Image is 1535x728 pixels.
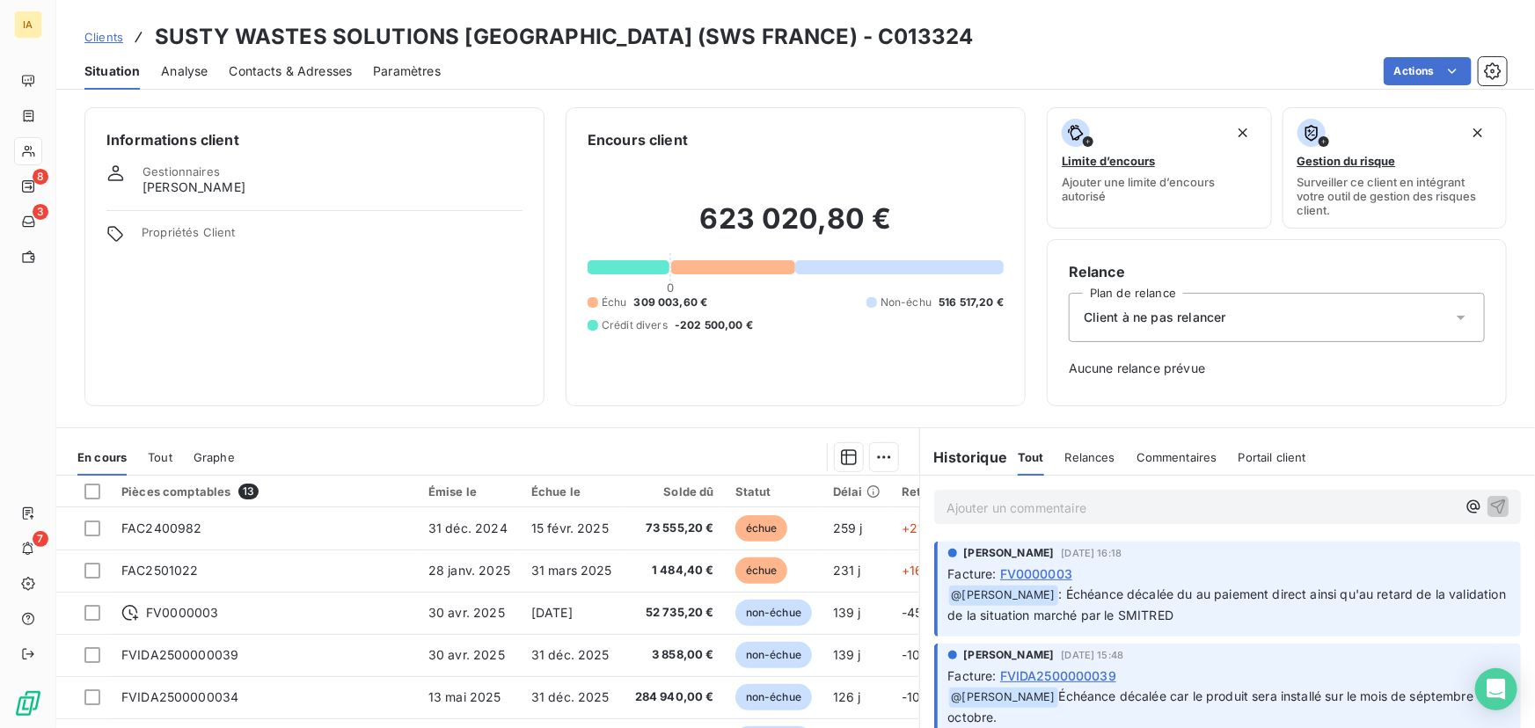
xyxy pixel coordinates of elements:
[902,484,958,499] div: Retard
[1065,450,1115,464] span: Relances
[735,642,812,668] span: non-échue
[902,605,929,620] span: -45 j
[634,295,708,310] span: 309 003,60 €
[84,30,123,44] span: Clients
[735,684,812,710] span: non-échue
[238,484,259,499] span: 13
[633,484,714,499] div: Solde dû
[920,447,1008,468] h6: Historique
[155,21,973,53] h3: SUSTY WASTES SOLUTIONS [GEOGRAPHIC_DATA] (SWS FRANCE) - C013324
[1069,360,1485,377] span: Aucune relance prévue
[121,563,199,578] span: FAC2501022
[531,484,612,499] div: Échue le
[1084,309,1226,326] span: Client à ne pas relancer
[1062,154,1155,168] span: Limite d’encours
[833,563,861,578] span: 231 j
[373,62,441,80] span: Paramètres
[667,280,674,295] span: 0
[428,521,508,535] span: 31 déc. 2024
[1239,450,1306,464] span: Portail client
[428,484,510,499] div: Émise le
[949,688,1058,708] span: @ [PERSON_NAME]
[531,689,610,704] span: 31 déc. 2025
[833,521,863,535] span: 259 j
[735,557,788,584] span: échue
[948,666,997,685] span: Facture :
[948,564,997,583] span: Facture :
[588,201,1004,254] h2: 623 020,80 €
[1475,668,1517,710] div: Open Intercom Messenger
[14,11,42,39] div: IA
[902,689,935,704] span: -106 j
[588,129,688,150] h6: Encours client
[84,28,123,46] a: Clients
[146,604,218,622] span: FV0000003
[1000,564,1072,583] span: FV0000003
[33,169,48,185] span: 8
[948,688,1495,724] span: Échéance décalée car le produit sera installé sur le mois de séptembre ou octobre.
[735,484,812,499] div: Statut
[143,164,220,178] span: Gestionnaires
[939,295,1004,310] span: 516 517,20 €
[1297,175,1493,217] span: Surveiller ce client en intégrant votre outil de gestion des risques client.
[14,689,42,717] img: Logo LeanPay
[1283,107,1508,229] button: Gestion du risqueSurveiller ce client en intégrant votre outil de gestion des risques client.
[121,689,238,704] span: FVIDA2500000034
[531,605,573,620] span: [DATE]
[633,646,714,664] span: 3 858,00 €
[428,647,505,662] span: 30 avr. 2025
[428,605,505,620] span: 30 avr. 2025
[33,204,48,220] span: 3
[964,647,1055,663] span: [PERSON_NAME]
[531,563,612,578] span: 31 mars 2025
[948,586,1510,622] span: : Échéance décalée du au paiement direct ainsi qu'au retard de la validation de la situation marc...
[1137,450,1217,464] span: Commentaires
[148,450,172,464] span: Tout
[1000,666,1116,685] span: FVIDA2500000039
[964,545,1055,561] span: [PERSON_NAME]
[428,563,510,578] span: 28 janv. 2025
[902,563,938,578] span: +169 j
[833,484,881,499] div: Délai
[121,647,238,662] span: FVIDA2500000039
[1062,548,1122,558] span: [DATE] 16:18
[531,647,610,662] span: 31 déc. 2025
[1062,650,1124,660] span: [DATE] 15:48
[1018,450,1044,464] span: Tout
[229,62,352,80] span: Contacts & Adresses
[428,689,501,704] span: 13 mai 2025
[106,129,523,150] h6: Informations client
[633,520,714,537] span: 73 555,20 €
[1062,175,1257,203] span: Ajouter une limite d’encours autorisé
[121,521,202,535] span: FAC2400982
[602,317,668,333] span: Crédit divers
[633,604,714,622] span: 52 735,20 €
[633,688,714,706] span: 284 940,00 €
[1069,261,1485,282] h6: Relance
[194,450,235,464] span: Graphe
[735,600,812,626] span: non-échue
[833,689,861,704] span: 126 j
[833,605,861,620] span: 139 j
[602,295,627,310] span: Échu
[143,178,245,196] span: [PERSON_NAME]
[531,521,609,535] span: 15 févr. 2025
[949,586,1058,606] span: @ [PERSON_NAME]
[833,647,861,662] span: 139 j
[121,484,407,499] div: Pièces comptables
[675,317,753,333] span: -202 500,00 €
[161,62,208,80] span: Analyse
[633,562,714,579] span: 1 484,40 €
[1384,57,1472,85] button: Actions
[902,521,938,535] span: +213 j
[881,295,932,310] span: Non-échu
[735,515,788,542] span: échue
[33,531,48,547] span: 7
[902,647,935,662] span: -106 j
[1297,154,1396,168] span: Gestion du risque
[84,62,140,80] span: Situation
[77,450,127,464] span: En cours
[1047,107,1272,229] button: Limite d’encoursAjouter une limite d’encours autorisé
[142,225,523,250] span: Propriétés Client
